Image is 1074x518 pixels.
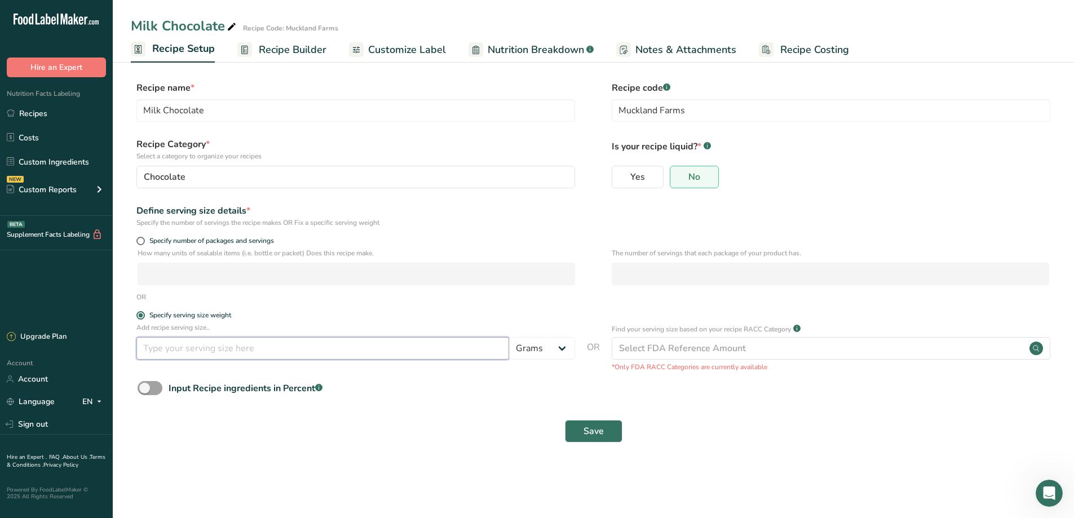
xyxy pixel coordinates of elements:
span: No [688,171,700,183]
iframe: Intercom live chat [1036,480,1063,507]
div: Recipe Code: Muckland Farms [243,23,338,33]
a: Privacy Policy [43,461,78,469]
label: Recipe code [612,81,1050,95]
div: Specify serving size weight [149,311,231,320]
div: Select FDA Reference Amount [619,342,746,355]
a: FAQ . [49,453,63,461]
div: Input Recipe ingredients in Percent [169,382,322,395]
a: Hire an Expert . [7,453,47,461]
div: BETA [7,221,25,228]
button: Chocolate [136,166,575,188]
span: OR [587,340,600,372]
label: Recipe Category [136,138,575,161]
div: Upgrade Plan [7,331,67,343]
span: Recipe Builder [259,42,326,57]
a: About Us . [63,453,90,461]
button: Hire an Expert [7,57,106,77]
span: Notes & Attachments [635,42,736,57]
span: Recipe Costing [780,42,849,57]
a: Notes & Attachments [616,37,736,63]
span: Customize Label [368,42,446,57]
p: Select a category to organize your recipes [136,151,575,161]
label: Recipe name [136,81,575,95]
div: EN [82,395,106,409]
p: Find your serving size based on your recipe RACC Category [612,324,791,334]
a: Recipe Costing [759,37,849,63]
div: NEW [7,176,24,183]
a: Recipe Builder [237,37,326,63]
input: Type your recipe name here [136,99,575,122]
div: Specify the number of servings the recipe makes OR Fix a specific serving weight [136,218,575,228]
span: Specify number of packages and servings [145,237,274,245]
button: Save [565,420,622,442]
div: Custom Reports [7,184,77,196]
span: Save [584,424,604,438]
span: Nutrition Breakdown [488,42,584,57]
a: Nutrition Breakdown [469,37,594,63]
span: Yes [630,171,645,183]
a: Terms & Conditions . [7,453,105,469]
input: Type your serving size here [136,337,509,360]
a: Language [7,392,55,411]
p: Add recipe serving size.. [136,322,575,333]
input: Type your recipe code here [612,99,1050,122]
div: OR [136,292,146,302]
div: Powered By FoodLabelMaker © 2025 All Rights Reserved [7,486,106,500]
p: Is your recipe liquid? [612,138,1050,153]
p: The number of servings that each package of your product has. [612,248,1049,258]
p: How many units of sealable items (i.e. bottle or packet) Does this recipe make. [138,248,575,258]
span: Chocolate [144,170,185,184]
div: Define serving size details [136,204,575,218]
div: Milk Chocolate [131,16,238,36]
p: *Only FDA RACC Categories are currently available [612,362,1050,372]
a: Customize Label [349,37,446,63]
span: Recipe Setup [152,41,215,56]
a: Recipe Setup [131,36,215,63]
